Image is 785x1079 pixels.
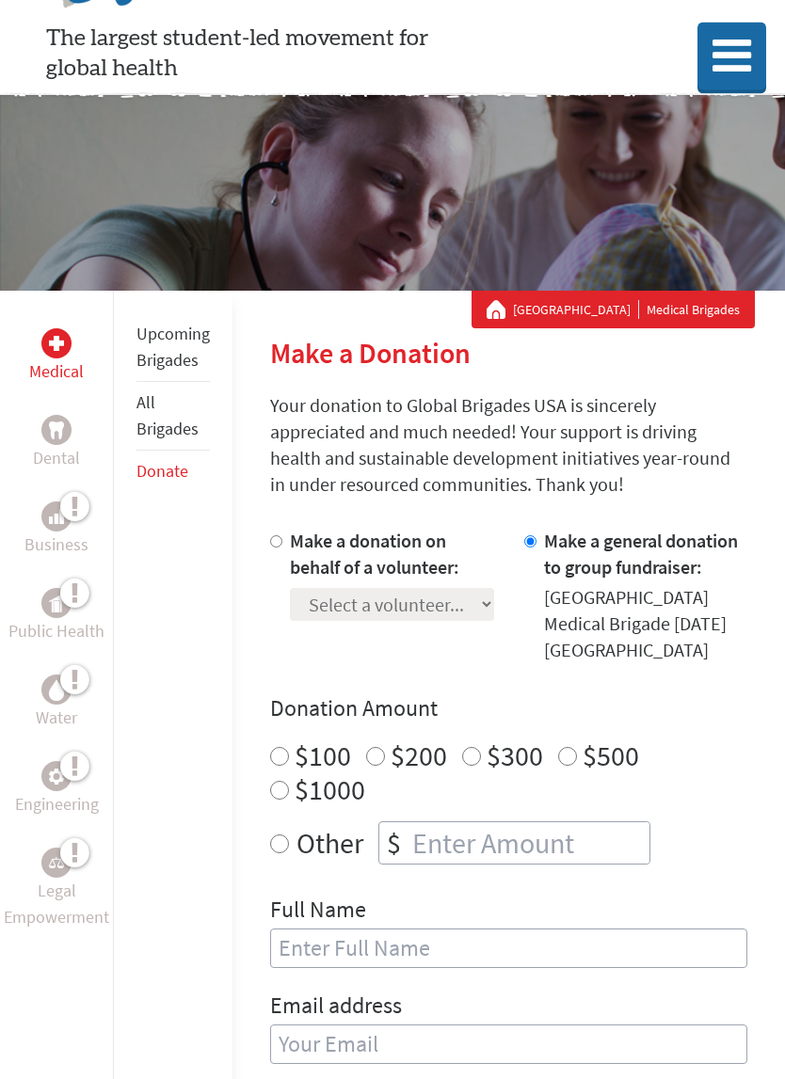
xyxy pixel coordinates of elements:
a: EngineeringEngineering [15,762,99,818]
p: The largest student-led movement for global health [46,24,478,85]
div: Water [41,675,72,706]
a: Upcoming Brigades [136,324,210,372]
img: Engineering [49,770,64,785]
h2: Make a Donation [270,337,747,371]
li: All Brigades [136,383,210,452]
a: Public HealthPublic Health [8,589,104,645]
label: $1000 [295,772,365,808]
label: Make a donation on behalf of a volunteer: [290,530,459,579]
div: Business [41,502,72,532]
a: Legal EmpowermentLegal Empowerment [4,849,109,931]
a: DentalDental [33,416,80,472]
p: Your donation to Global Brigades USA is sincerely appreciated and much needed! Your support is dr... [270,393,747,499]
p: Legal Empowerment [4,879,109,931]
li: Upcoming Brigades [136,314,210,383]
label: Other [296,822,363,865]
p: Public Health [8,619,104,645]
input: Your Email [270,1025,747,1065]
label: $100 [295,738,351,774]
h4: Donation Amount [270,694,747,724]
p: Water [36,706,77,732]
div: Medical [41,329,72,359]
input: Enter Amount [409,823,649,865]
a: All Brigades [136,392,199,440]
label: Make a general donation to group fundraiser: [544,530,738,579]
img: Business [49,510,64,525]
div: Public Health [41,589,72,619]
div: Dental [41,416,72,446]
a: Donate [136,461,188,483]
p: Engineering [15,792,99,818]
label: $200 [391,738,447,774]
img: Public Health [49,595,64,613]
p: Medical [29,359,84,386]
p: Dental [33,446,80,472]
img: Legal Empowerment [49,858,64,869]
div: Legal Empowerment [41,849,72,879]
img: Dental [49,422,64,440]
a: MedicalMedical [29,329,84,386]
p: Business [24,532,88,559]
input: Enter Full Name [270,929,747,969]
img: Water [49,680,64,702]
label: $300 [487,738,543,774]
div: Engineering [41,762,72,792]
label: Full Name [270,896,366,929]
div: $ [379,823,409,865]
a: WaterWater [36,675,77,732]
div: [GEOGRAPHIC_DATA] Medical Brigade [DATE] [GEOGRAPHIC_DATA] [544,585,747,664]
div: Medical Brigades [487,301,740,320]
a: BusinessBusiness [24,502,88,559]
li: Donate [136,452,210,493]
label: $500 [583,738,639,774]
img: Medical [49,337,64,352]
label: Email address [270,992,402,1025]
a: [GEOGRAPHIC_DATA] [513,301,639,320]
